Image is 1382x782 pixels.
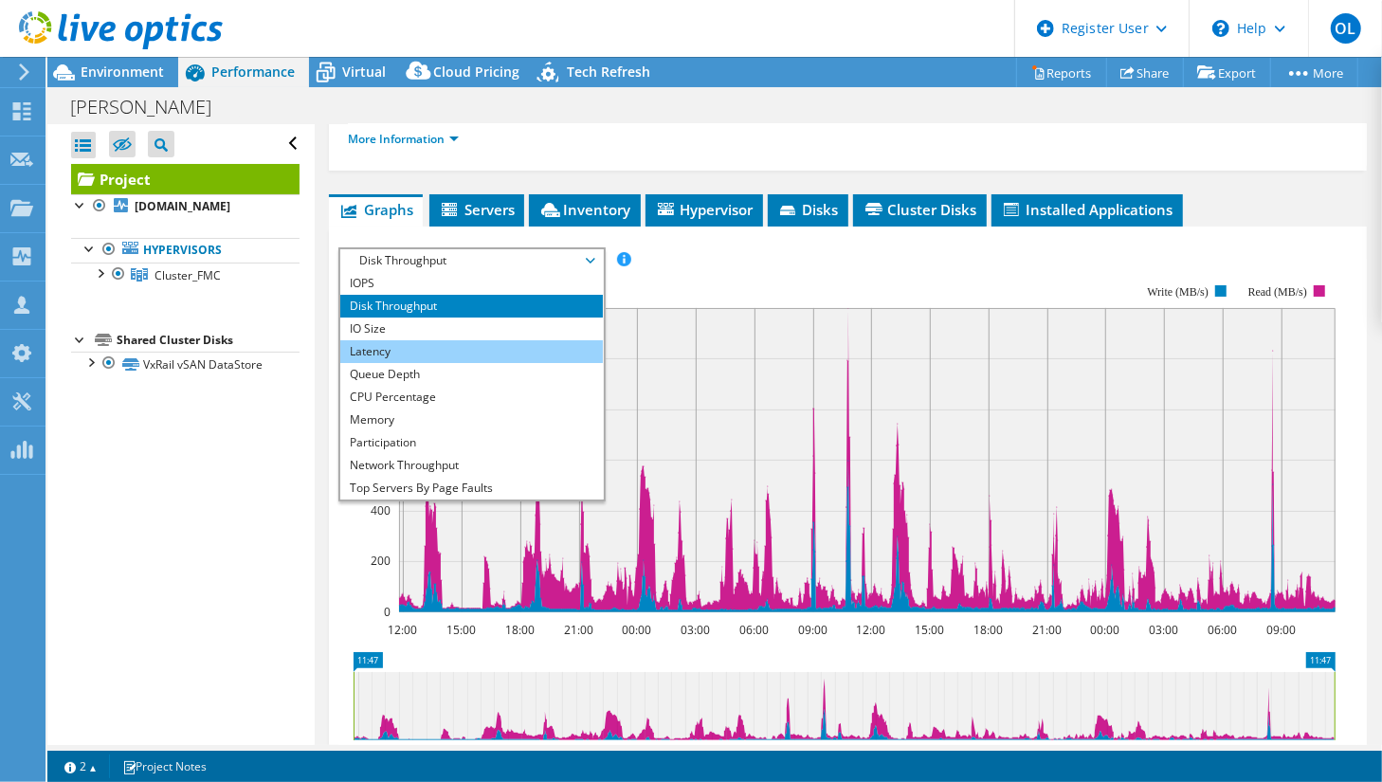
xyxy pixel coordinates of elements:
[71,352,300,376] a: VxRail vSAN DataStore
[51,755,110,778] a: 2
[71,238,300,263] a: Hypervisors
[1090,622,1119,638] text: 00:00
[777,200,839,219] span: Disks
[71,164,300,194] a: Project
[1032,622,1062,638] text: 21:00
[340,477,603,500] li: Top Servers By Page Faults
[340,409,603,431] li: Memory
[62,97,241,118] h1: [PERSON_NAME]
[1247,285,1306,299] text: Read (MB/s)
[446,622,476,638] text: 15:00
[71,263,300,287] a: Cluster_FMC
[350,249,593,272] span: Disk Throughput
[439,200,515,219] span: Servers
[1149,622,1178,638] text: 03:00
[71,194,300,219] a: [DOMAIN_NAME]
[1106,58,1184,87] a: Share
[211,63,295,81] span: Performance
[371,553,391,569] text: 200
[567,63,650,81] span: Tech Refresh
[340,295,603,318] li: Disk Throughput
[863,200,977,219] span: Cluster Disks
[340,340,603,363] li: Latency
[1266,622,1296,638] text: 09:00
[1212,20,1229,37] svg: \n
[681,622,710,638] text: 03:00
[856,622,885,638] text: 12:00
[538,200,631,219] span: Inventory
[915,622,944,638] text: 15:00
[655,200,754,219] span: Hypervisor
[338,200,413,219] span: Graphs
[340,386,603,409] li: CPU Percentage
[973,622,1003,638] text: 18:00
[433,63,519,81] span: Cloud Pricing
[340,431,603,454] li: Participation
[340,272,603,295] li: IOPS
[1183,58,1271,87] a: Export
[622,622,651,638] text: 00:00
[371,502,391,518] text: 400
[1331,13,1361,44] span: OL
[388,622,417,638] text: 12:00
[135,198,230,214] b: [DOMAIN_NAME]
[1016,58,1107,87] a: Reports
[564,622,593,638] text: 21:00
[1001,200,1173,219] span: Installed Applications
[1270,58,1358,87] a: More
[340,318,603,340] li: IO Size
[81,63,164,81] span: Environment
[1147,285,1209,299] text: Write (MB/s)
[340,363,603,386] li: Queue Depth
[1208,622,1237,638] text: 06:00
[505,622,535,638] text: 18:00
[109,755,220,778] a: Project Notes
[348,131,459,147] a: More Information
[340,454,603,477] li: Network Throughput
[384,604,391,620] text: 0
[739,622,769,638] text: 06:00
[117,329,300,352] div: Shared Cluster Disks
[798,622,827,638] text: 09:00
[342,63,386,81] span: Virtual
[155,267,221,283] span: Cluster_FMC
